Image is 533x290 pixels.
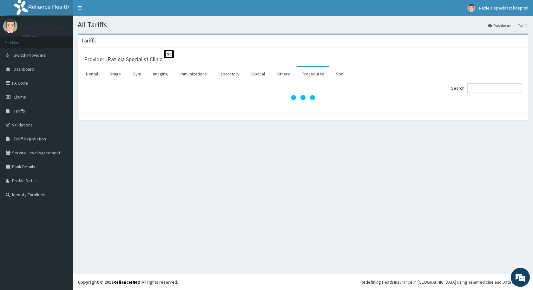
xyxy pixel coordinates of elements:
img: d_794563401_company_1708531726252_794563401 [12,32,26,48]
img: User Image [467,4,475,12]
span: Raziela specialist hospital [479,5,528,11]
svg: audio-loading [290,85,316,110]
a: Dashboard [488,23,511,28]
li: Tariffs [512,23,528,28]
h3: Provider - Raziela Specialist Clinic [84,56,162,62]
span: Claims [14,94,26,100]
a: Gym [128,67,146,81]
span: St [164,50,174,58]
strong: Copyright © 2017 . [78,279,142,285]
a: Immunizations [174,67,212,81]
div: Minimize live chat window [104,3,119,18]
img: User Image [3,19,17,33]
input: Search: [467,83,522,93]
span: We're online! [37,80,88,144]
h1: All Tariffs [78,21,528,29]
span: Dashboard [14,66,34,72]
a: Imaging [148,67,173,81]
span: Switch Providers [14,52,46,58]
a: Dental [81,67,103,81]
footer: All rights reserved. [73,274,533,290]
div: Redefining Heath Insurance in [GEOGRAPHIC_DATA] using Telemedicine and Data Science! [360,279,528,285]
a: Procedures [297,67,329,81]
a: Optical [246,67,270,81]
div: Chat with us now [33,35,107,44]
span: Tariff Negotiation [14,136,46,142]
span: Tariffs [14,108,25,114]
textarea: Type your message and hit 'Enter' [3,173,121,195]
p: Raziela specialist hospital [22,26,87,31]
label: Search: [451,83,522,93]
a: Spa [331,67,348,81]
a: Drugs [105,67,126,81]
a: Online [22,35,37,39]
h3: Tariffs [81,38,96,43]
a: RelianceHMO [113,279,141,285]
a: Laboratory [214,67,245,81]
a: Others [272,67,295,81]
